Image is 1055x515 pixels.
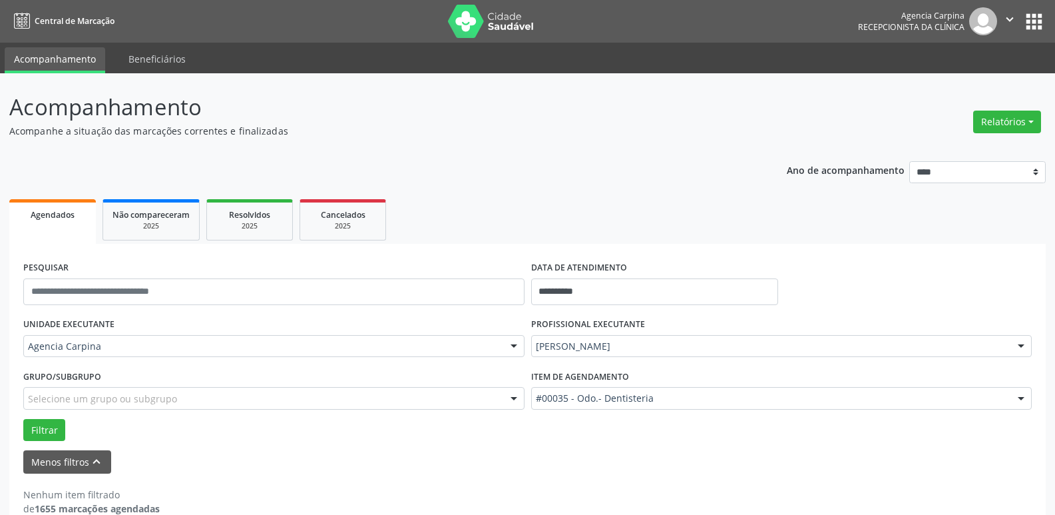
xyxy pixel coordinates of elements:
span: Resolvidos [229,209,270,221]
label: PROFISSIONAL EXECUTANTE [531,314,645,335]
span: [PERSON_NAME] [536,340,1005,353]
span: Central de Marcação [35,15,114,27]
span: Agencia Carpina [28,340,497,353]
span: Selecione um grupo ou subgrupo [28,392,177,406]
div: Nenhum item filtrado [23,488,160,502]
i: keyboard_arrow_up [89,454,104,469]
img: img [969,7,997,35]
button: Relatórios [973,111,1041,133]
label: PESQUISAR [23,258,69,278]
p: Acompanhamento [9,91,735,124]
span: Agendados [31,209,75,221]
i:  [1002,12,1017,27]
button: Filtrar [23,419,65,442]
button:  [997,7,1022,35]
strong: 1655 marcações agendadas [35,502,160,515]
div: 2025 [310,221,376,231]
label: UNIDADE EXECUTANTE [23,314,114,335]
span: Cancelados [321,209,365,221]
a: Beneficiários [119,47,195,71]
span: #00035 - Odo.- Dentisteria [536,392,1005,405]
label: Grupo/Subgrupo [23,366,101,387]
button: apps [1022,10,1046,33]
button: Menos filtroskeyboard_arrow_up [23,450,111,474]
a: Acompanhamento [5,47,105,73]
div: 2025 [112,221,190,231]
p: Ano de acompanhamento [787,161,905,178]
label: DATA DE ATENDIMENTO [531,258,627,278]
p: Acompanhe a situação das marcações correntes e finalizadas [9,124,735,138]
div: Agencia Carpina [858,10,964,21]
span: Não compareceram [112,209,190,221]
div: 2025 [216,221,283,231]
a: Central de Marcação [9,10,114,32]
label: Item de agendamento [531,366,629,387]
span: Recepcionista da clínica [858,21,964,33]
